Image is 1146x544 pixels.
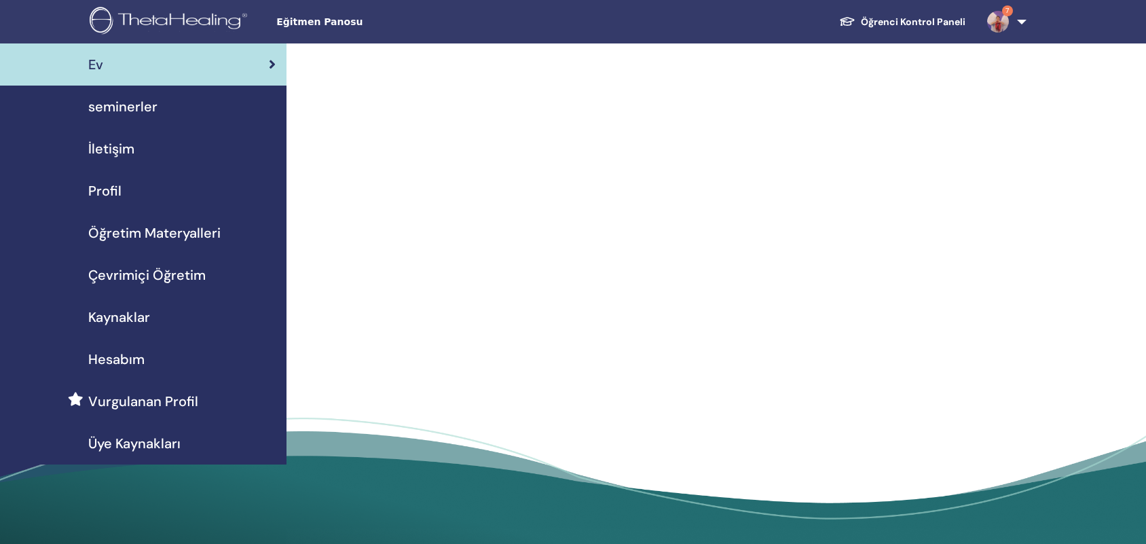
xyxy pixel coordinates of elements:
img: graduation-cap-white.svg [839,16,855,27]
span: Profil [88,181,122,201]
span: Çevrimiçi Öğretim [88,265,206,285]
a: Öğrenci Kontrol Paneli [828,10,976,35]
img: default.jpg [987,11,1009,33]
span: seminerler [88,96,158,117]
span: 7 [1002,5,1013,16]
span: Eğitmen Panosu [276,15,480,29]
span: Hesabım [88,349,145,369]
span: Öğretim Materyalleri [88,223,221,243]
span: Üye Kaynakları [88,433,181,454]
span: Ev [88,54,103,75]
span: İletişim [88,139,134,159]
span: Kaynaklar [88,307,150,327]
img: logo.png [90,7,252,37]
span: Vurgulanan Profil [88,391,198,412]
